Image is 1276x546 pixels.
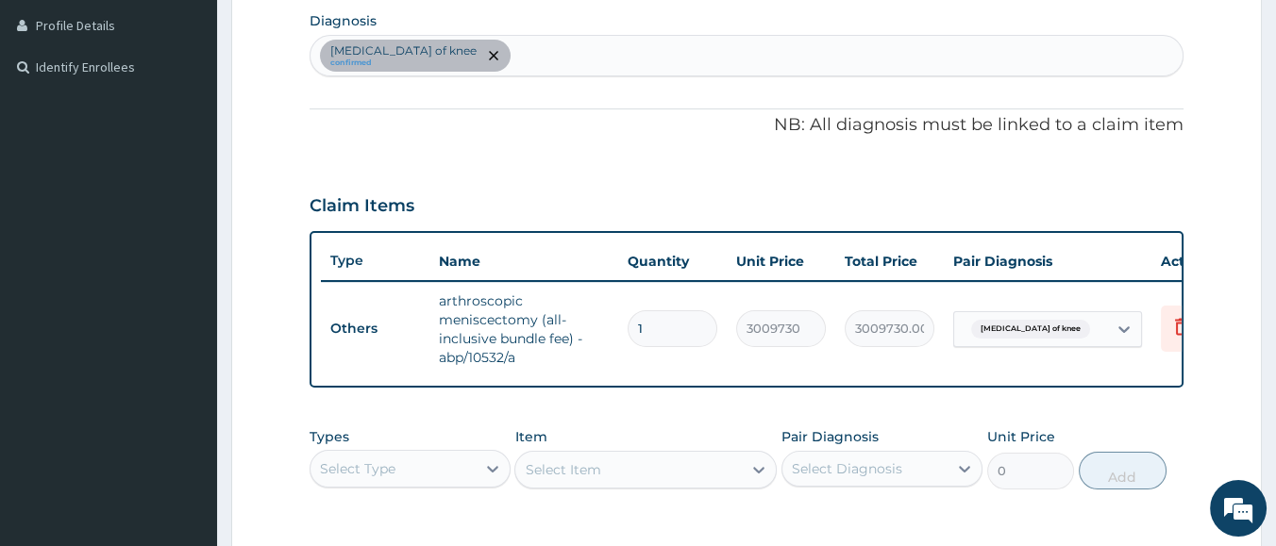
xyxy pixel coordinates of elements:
[330,43,477,58] p: [MEDICAL_DATA] of knee
[429,242,618,280] th: Name
[727,242,835,280] th: Unit Price
[514,427,546,446] label: Item
[971,320,1090,339] span: [MEDICAL_DATA] of knee
[35,94,76,141] img: d_794563401_company_1708531726252_794563401
[1151,242,1246,280] th: Actions
[835,242,944,280] th: Total Price
[485,47,502,64] span: remove selection option
[9,354,360,420] textarea: Type your message and hit 'Enter'
[109,157,260,347] span: We're online!
[321,311,429,346] td: Others
[429,282,618,376] td: arthroscopic meniscectomy (all-inclusive bundle fee) - abp/10532/a
[1079,452,1167,489] button: Add
[310,9,355,55] div: Minimize live chat window
[330,58,477,68] small: confirmed
[792,459,902,478] div: Select Diagnosis
[310,196,414,217] h3: Claim Items
[310,11,377,30] label: Diagnosis
[618,242,727,280] th: Quantity
[310,113,1184,138] p: NB: All diagnosis must be linked to a claim item
[781,427,879,446] label: Pair Diagnosis
[320,459,395,478] div: Select Type
[98,106,317,130] div: Chat with us now
[321,243,429,278] th: Type
[310,429,349,445] label: Types
[944,242,1151,280] th: Pair Diagnosis
[987,427,1055,446] label: Unit Price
